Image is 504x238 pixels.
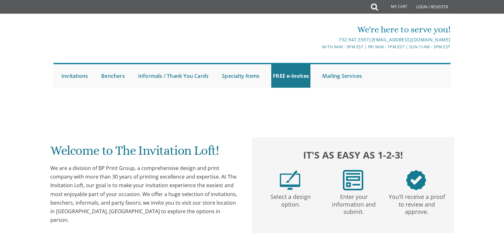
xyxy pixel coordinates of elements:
div: We are a division of BP Print Group, a comprehensive design and print company with more than 30 y... [50,164,239,224]
a: [EMAIL_ADDRESS][DOMAIN_NAME] [372,37,451,43]
p: You'll receive a proof to review and approve. [387,190,447,216]
img: step1.png [280,170,300,190]
p: Select a design option. [260,190,321,208]
a: My Cart [377,1,412,13]
a: Invitations [60,64,89,88]
a: Informals / Thank You Cards [137,64,210,88]
div: M-Th 9am - 5pm EST | Fri 9am - 1pm EST | Sun 11am - 3pm EST [186,44,451,50]
a: FREE e-Invites [271,64,310,88]
div: We're here to serve you! [186,23,451,36]
p: Enter your information and submit. [323,190,384,216]
h2: It's as easy as 1-2-3! [259,148,448,162]
a: Specialty Items [220,64,261,88]
a: Mailing Services [321,64,364,88]
img: step3.png [406,170,426,190]
div: | [186,36,451,44]
h1: Welcome to The Invitation Loft! [50,144,239,162]
a: 732.947.3597 [339,37,369,43]
a: Benchers [100,64,126,88]
img: step2.png [343,170,363,190]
